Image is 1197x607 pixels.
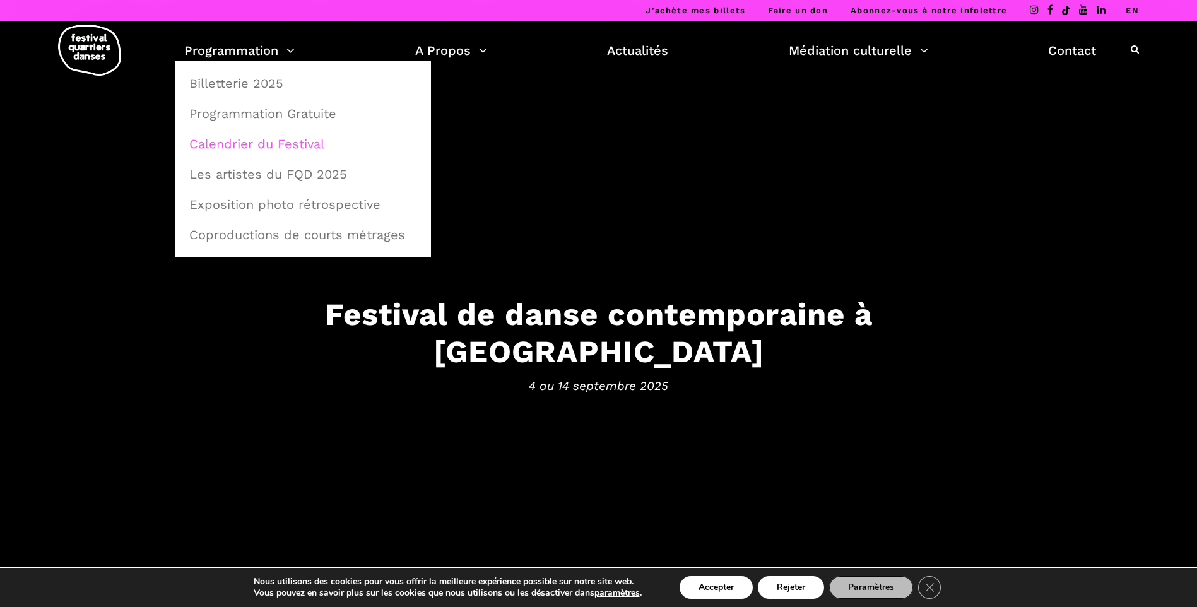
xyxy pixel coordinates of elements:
[758,576,824,599] button: Rejeter
[58,25,121,76] img: logo-fqd-med
[182,69,424,98] a: Billetterie 2025
[182,190,424,219] a: Exposition photo rétrospective
[607,40,668,61] a: Actualités
[182,160,424,189] a: Les artistes du FQD 2025
[1126,6,1139,15] a: EN
[254,576,642,587] p: Nous utilisons des cookies pour vous offrir la meilleure expérience possible sur notre site web.
[415,40,487,61] a: A Propos
[789,40,928,61] a: Médiation culturelle
[680,576,753,599] button: Accepter
[918,576,941,599] button: Close GDPR Cookie Banner
[208,376,990,395] span: 4 au 14 septembre 2025
[829,576,913,599] button: Paramètres
[594,587,640,599] button: paramètres
[1048,40,1096,61] a: Contact
[768,6,828,15] a: Faire un don
[646,6,745,15] a: J’achète mes billets
[851,6,1007,15] a: Abonnez-vous à notre infolettre
[208,296,990,370] h3: Festival de danse contemporaine à [GEOGRAPHIC_DATA]
[182,129,424,158] a: Calendrier du Festival
[184,40,295,61] a: Programmation
[254,587,642,599] p: Vous pouvez en savoir plus sur les cookies que nous utilisons ou les désactiver dans .
[182,220,424,249] a: Coproductions de courts métrages
[182,99,424,128] a: Programmation Gratuite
